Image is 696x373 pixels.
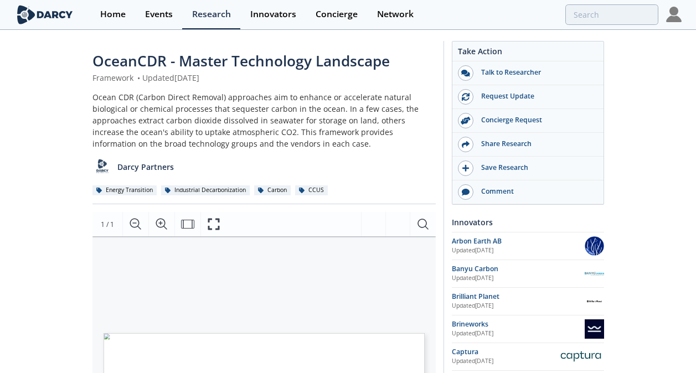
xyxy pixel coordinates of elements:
[452,236,604,256] a: Arbon Earth AB Updated[DATE] Arbon Earth AB
[250,10,296,19] div: Innovators
[666,7,682,22] img: Profile
[565,4,658,25] input: Advanced Search
[145,10,173,19] div: Events
[473,186,597,196] div: Comment
[377,10,414,19] div: Network
[15,5,75,24] img: logo-wide.svg
[452,264,585,274] div: Banyu Carbon
[452,213,604,232] div: Innovators
[452,319,604,339] a: Brineworks Updated[DATE] Brineworks
[473,139,597,149] div: Share Research
[100,10,126,19] div: Home
[452,236,585,246] div: Arbon Earth AB
[585,236,604,256] img: Arbon Earth AB
[452,292,585,302] div: Brilliant Planet
[192,10,231,19] div: Research
[558,348,604,364] img: Captura
[117,161,174,173] p: Darcy Partners
[585,264,604,283] img: Banyu Carbon
[452,264,604,283] a: Banyu Carbon Updated[DATE] Banyu Carbon
[585,319,604,339] img: Brineworks
[316,10,358,19] div: Concierge
[92,72,436,84] div: Framework Updated [DATE]
[452,274,585,283] div: Updated [DATE]
[473,68,597,77] div: Talk to Researcher
[473,91,597,101] div: Request Update
[452,347,558,357] div: Captura
[136,72,142,83] span: •
[452,329,585,338] div: Updated [DATE]
[473,163,597,173] div: Save Research
[473,115,597,125] div: Concierge Request
[254,185,291,195] div: Carbon
[161,185,250,195] div: Industrial Decarbonization
[452,45,604,61] div: Take Action
[92,51,390,71] span: OceanCDR - Master Technology Landscape
[452,246,585,255] div: Updated [DATE]
[92,91,436,149] div: Ocean CDR (Carbon Direct Removal) approaches aim to enhance or accelerate natural biological or c...
[649,329,685,362] iframe: chat widget
[452,319,585,329] div: Brineworks
[92,185,157,195] div: Energy Transition
[295,185,328,195] div: CCUS
[452,302,585,310] div: Updated [DATE]
[452,347,604,366] a: Captura Updated[DATE] Captura
[452,292,604,311] a: Brilliant Planet Updated[DATE] Brilliant Planet
[452,357,558,366] div: Updated [DATE]
[585,292,604,311] img: Brilliant Planet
